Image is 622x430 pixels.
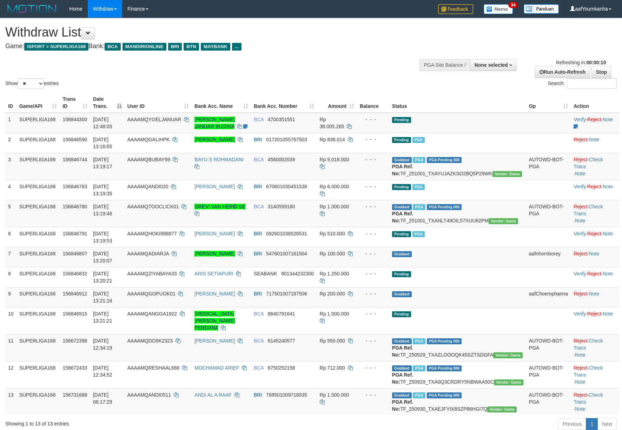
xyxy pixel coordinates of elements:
[360,310,386,317] div: - - -
[392,338,412,344] span: Grabbed
[574,157,603,169] a: Check Trans
[586,418,598,430] a: 1
[320,204,349,209] span: Rp 1.000.000
[125,93,192,113] th: User ID: activate to sort column ascending
[548,78,617,89] label: Search:
[16,133,60,153] td: SUPERLIGA168
[575,406,585,412] a: Note
[603,117,613,122] a: Note
[266,184,307,189] span: Copy 670601030451538 to clipboard
[194,137,235,142] a: [PERSON_NAME]
[392,137,411,143] span: Pending
[320,291,345,297] span: Rp 200.000
[127,117,181,122] span: AAAAMQYOELJANUAR
[571,247,619,267] td: ·
[93,311,112,324] span: [DATE] 13:21:21
[254,157,264,162] span: BCA
[62,338,87,344] span: 156672398
[389,200,526,227] td: TF_251001_TXANLT49OIL57XUU82PM
[62,251,87,256] span: 156846807
[526,287,571,307] td: aafChoemphanna
[392,211,413,223] b: PGA Ref. No:
[16,307,60,334] td: SUPERLIGA168
[93,392,112,405] span: [DATE] 06:17:29
[526,361,571,388] td: AUTOWD-BOT-PGA
[360,230,386,237] div: - - -
[574,338,603,351] a: Check Trans
[5,4,59,14] img: MOTION_logo.png
[5,287,16,307] td: 9
[589,137,600,142] a: Note
[201,43,230,51] span: MAYBANK
[5,93,16,113] th: ID
[360,136,386,143] div: - - -
[589,251,600,256] a: Note
[574,157,588,162] a: Reject
[5,227,16,247] td: 6
[320,365,345,371] span: Rp 712.000
[194,338,235,344] a: [PERSON_NAME]
[93,271,112,284] span: [DATE] 13:20:21
[16,247,60,267] td: SUPERLIGA168
[392,372,413,385] b: PGA Ref. No:
[254,291,262,297] span: BRI
[427,338,462,344] span: PGA Pending
[412,231,425,237] span: Marked by aafsengchandara
[93,204,112,216] span: [DATE] 13:19:46
[266,291,307,297] span: Copy 717501007187506 to clipboard
[574,392,588,398] a: Reject
[574,311,586,317] a: Verify
[62,184,87,189] span: 156846763
[508,2,518,8] span: 34
[360,116,386,123] div: - - -
[575,218,585,223] a: Note
[571,180,619,200] td: · ·
[360,183,386,190] div: - - -
[281,271,314,276] span: Copy 901344232300 to clipboard
[526,200,571,227] td: AUTOWD-BOT-PGA
[254,311,264,317] span: BCA
[268,117,295,122] span: Copy 4700351551 to clipboard
[419,59,470,71] div: PGA Site Balance /
[574,365,603,378] a: Check Trans
[412,137,425,143] span: Marked by aafheankoy
[427,157,462,163] span: PGA Pending
[320,392,349,398] span: Rp 1.500.000
[268,204,295,209] span: Copy 3140559180 to clipboard
[571,93,619,113] th: Action
[587,184,601,189] a: Reject
[587,231,601,236] a: Reject
[571,267,619,287] td: · ·
[587,311,601,317] a: Reject
[5,133,16,153] td: 2
[389,388,526,415] td: TF_250930_TXAEJFYIX8SZP86HGI7Q
[320,137,345,142] span: Rp 838.014
[266,392,307,398] span: Copy 769501009716535 to clipboard
[127,338,173,344] span: AAAAMQDOIIK2323
[194,231,235,236] a: [PERSON_NAME]
[586,60,606,65] strong: 00:00:10
[470,59,517,71] button: None selected
[93,184,112,196] span: [DATE] 13:19:35
[389,334,526,361] td: TF_250929_TXAZLOOOQK45SZTSDGFA
[413,157,425,163] span: Marked by aafsoycanthlai
[392,251,412,257] span: Grabbed
[254,271,277,276] span: SEABANK
[392,345,413,358] b: PGA Ref. No:
[484,4,513,14] img: Button%20Memo.svg
[571,334,619,361] td: · ·
[574,392,603,405] a: Check Trans
[493,352,523,358] span: Vendor URL: https://trx31.1velocity.biz
[574,251,588,256] a: Reject
[571,200,619,227] td: · ·
[587,117,601,122] a: Reject
[603,184,613,189] a: Note
[268,365,295,371] span: Copy 6750252158 to clipboard
[571,153,619,180] td: · ·
[317,93,357,113] th: Amount: activate to sort column ascending
[571,361,619,388] td: · ·
[194,184,235,189] a: [PERSON_NAME]
[254,231,262,236] span: BRI
[567,78,617,89] input: Search:
[360,270,386,277] div: - - -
